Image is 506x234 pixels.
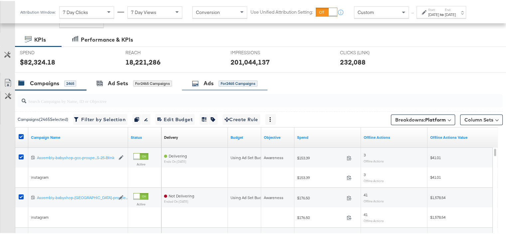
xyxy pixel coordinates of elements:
[364,191,368,196] span: 41
[164,159,187,162] sub: ends on [DATE]
[231,56,270,66] div: 201,044,137
[219,80,257,86] div: for 2465 Campaigns
[460,114,503,124] button: Column Sets
[364,218,384,222] sub: Offline Actions
[133,80,172,86] div: for 2465 Campaigns
[425,116,446,122] b: Platform
[231,134,258,139] a: The maximum amount you're willing to spend on your ads, on average each day or over the lifetime ...
[297,214,344,219] span: $176.50
[164,134,178,139] a: Reflects the ability of your Ad Campaign to achieve delivery based on ad states, schedule and bud...
[26,91,459,104] input: Search Campaigns by Name, ID or Objective
[223,113,260,124] button: Create Rule
[445,11,456,16] div: [DATE]
[164,199,194,202] sub: ended on [DATE]
[297,154,344,159] span: $153.39
[20,49,70,55] span: SPEND
[231,154,267,159] div: Using Ad Set Budget
[81,35,133,43] div: Performance & KPIs
[358,8,374,14] span: Custom
[31,174,49,179] span: instagram
[364,178,384,182] sub: Offline Actions
[364,158,384,162] sub: Offline Actions
[37,154,115,159] div: Assembly-babyshop-gcc-prospe...S-25-Blink
[31,214,49,219] span: instagram
[73,113,127,124] button: Filter by Selection
[31,134,125,139] a: Your campaign name.
[157,115,193,123] span: Edit Budget
[164,134,178,139] div: Delivery
[225,115,258,123] span: Create Rule
[131,134,159,139] a: Shows the current state of your Ad Campaign.
[20,56,55,66] div: $82,324.18
[155,113,195,124] button: Edit Budget
[169,152,187,157] span: Delivering
[430,134,491,139] a: Offline Actions.
[430,194,445,199] span: $1,578.54
[391,114,455,124] button: Breakdowns:Platform
[63,8,88,14] span: 7 Day Clicks
[439,11,445,16] strong: to
[395,116,446,122] span: Breakdowns:
[264,194,283,199] span: Awareness
[196,8,220,14] span: Conversion
[340,56,366,66] div: 232,088
[410,11,416,14] span: ↑
[364,198,384,202] sub: Offline Actions
[430,154,441,159] span: $41.01
[75,115,125,123] span: Filter by Selection
[125,56,161,66] div: 18,221,286
[364,211,368,216] span: 41
[169,192,194,197] span: Not Delivering
[364,171,366,176] span: 3
[125,49,175,55] span: REACH
[297,194,344,199] span: $176.50
[131,8,156,14] span: 7 Day Views
[264,154,283,159] span: Awareness
[37,154,115,160] a: Assembly-babyshop-gcc-prospe...S-25-Blink
[37,194,115,199] div: Assembly-babyshop-[GEOGRAPHIC_DATA]-prospe...5-Emiratis
[430,214,445,219] span: $1,578.54
[364,134,425,139] a: Offline Actions.
[108,79,128,86] div: Ad Sets
[20,9,56,14] div: Attribution Window:
[133,161,148,165] label: Active
[297,134,358,139] a: The total amount spent to date.
[297,174,344,179] span: $153.39
[251,8,313,14] label: Use Unified Attribution Setting:
[204,79,214,86] div: Ads
[18,116,68,121] div: Campaigns ( 2465 Selected)
[428,7,439,11] label: Start:
[445,7,456,11] label: End:
[231,49,280,55] span: IMPRESSIONS
[430,174,441,179] span: $41.01
[428,11,439,16] div: [DATE]
[30,79,59,86] div: Campaigns
[37,194,115,200] a: Assembly-babyshop-[GEOGRAPHIC_DATA]-prospe...5-Emiratis
[133,201,148,205] label: Active
[364,151,366,156] span: 3
[264,134,292,139] a: Your campaign's objective.
[231,194,267,199] div: Using Ad Set Budget
[34,35,46,43] div: KPIs
[340,49,390,55] span: CLICKS (LINK)
[64,80,76,86] div: 2465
